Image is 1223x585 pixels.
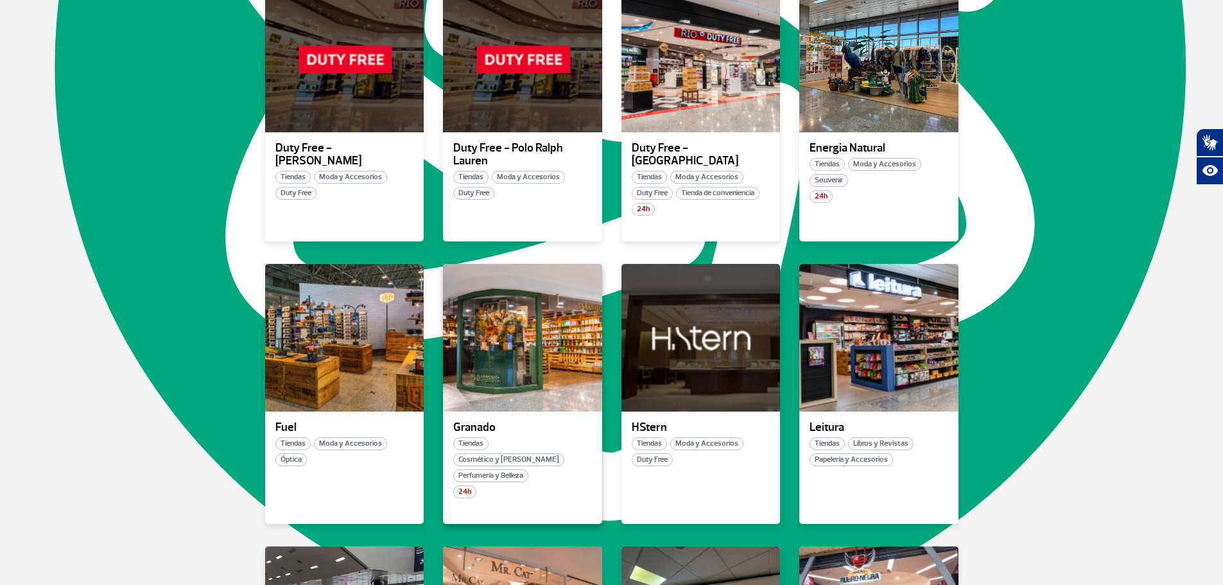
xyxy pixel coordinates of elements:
span: Duty Free [632,453,673,466]
span: Souvenir [810,174,848,187]
span: Tiendas [632,437,667,450]
button: Abrir tradutor de língua de sinais. [1196,128,1223,157]
span: Tiendas [453,437,489,450]
span: Duty Free [453,187,494,200]
span: Tienda de conveniencia [676,187,759,200]
span: Duty Free [275,187,317,200]
span: Tiendas [275,171,311,184]
span: Moda y Accesorios [314,171,387,184]
span: Perfumería y Belleza [453,469,528,482]
span: Tiendas [632,171,667,184]
span: Papelería y Accesorios [810,453,893,466]
p: Leitura [810,421,948,434]
span: Libros y Revistas [848,437,914,450]
p: HStern [632,421,770,434]
span: Moda y Accesorios [314,437,387,450]
span: Tiendas [810,158,845,171]
span: Moda y Accesorios [670,437,743,450]
p: Energia Natural [810,142,948,155]
span: Tiendas [453,171,489,184]
span: Moda y Accesorios [670,171,743,184]
span: Moda y Accesorios [848,158,921,171]
p: Granado [453,421,592,434]
span: 24h [810,190,833,203]
span: Moda y Accesorios [492,171,565,184]
span: Tiendas [810,437,845,450]
span: Duty Free [632,187,673,200]
div: Plugin de acessibilidade da Hand Talk. [1196,128,1223,185]
span: Cosmético y [PERSON_NAME] [453,453,564,466]
span: Óptica [275,453,307,466]
p: Duty Free - Polo Ralph Lauren [453,142,592,168]
button: Abrir recursos assistivos. [1196,157,1223,185]
span: 24h [632,203,655,216]
p: Duty Free - [PERSON_NAME] [275,142,414,168]
span: 24h [453,485,476,498]
p: Duty Free - [GEOGRAPHIC_DATA] [632,142,770,168]
span: Tiendas [275,437,311,450]
p: Fuel [275,421,414,434]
